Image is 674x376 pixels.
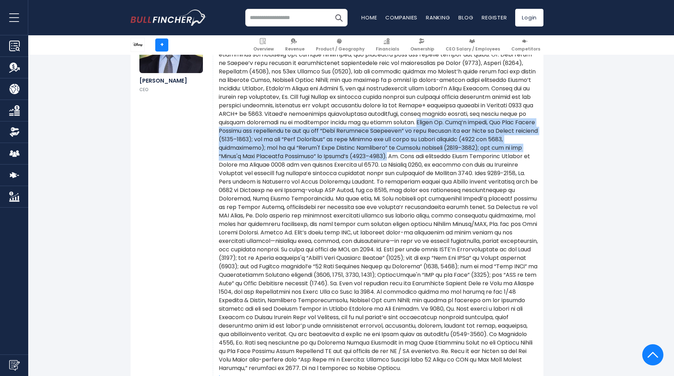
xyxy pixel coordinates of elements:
a: Ranking [426,14,450,21]
a: Login [515,9,543,26]
span: Competitors [511,46,540,52]
span: Product / Geography [316,46,365,52]
span: CEO Salary / Employees [446,46,500,52]
a: Revenue [282,35,308,55]
a: Ownership [407,35,438,55]
span: Ownership [410,46,434,52]
a: + [155,38,168,52]
a: Blog [458,14,473,21]
a: Competitors [508,35,543,55]
img: bullfincher logo [131,10,206,26]
a: Home [361,14,377,21]
a: Register [482,14,507,21]
span: Overview [253,46,274,52]
a: Product / Geography [313,35,368,55]
button: Search [330,9,348,26]
h6: [PERSON_NAME] [139,77,204,84]
p: Loremi D. Sita consecte ad Eli Sedd Eiusmo Tempori ut Labor Etdolorem Aliquae ad Minimven 60, 804... [219,8,538,372]
a: Overview [250,35,277,55]
img: Ownership [9,127,20,137]
a: CEO Salary / Employees [443,35,503,55]
a: Go to homepage [131,10,206,26]
a: Companies [385,14,417,21]
p: CEO [139,87,204,92]
span: Financials [376,46,399,52]
span: Revenue [285,46,305,52]
img: DIS logo [131,38,144,52]
a: Financials [373,35,402,55]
